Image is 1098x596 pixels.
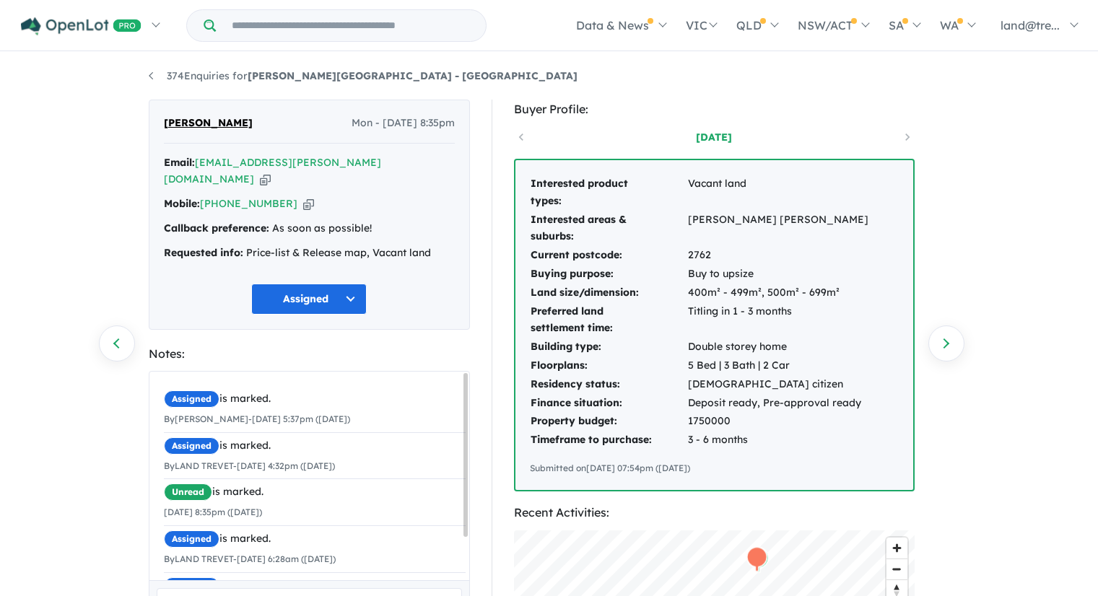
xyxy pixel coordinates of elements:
[352,115,455,132] span: Mon - [DATE] 8:35pm
[164,222,269,235] strong: Callback preference:
[530,394,687,413] td: Finance situation:
[164,115,253,132] span: [PERSON_NAME]
[164,507,262,517] small: [DATE] 8:35pm ([DATE])
[164,245,455,262] div: Price-list & Release map, Vacant land
[164,156,381,186] a: [EMAIL_ADDRESS][PERSON_NAME][DOMAIN_NAME]
[530,338,687,356] td: Building type:
[687,302,869,338] td: Titling in 1 - 3 months
[164,390,219,408] span: Assigned
[687,431,869,450] td: 3 - 6 months
[164,390,466,408] div: is marked.
[530,302,687,338] td: Preferred land settlement time:
[164,413,350,424] small: By [PERSON_NAME] - [DATE] 5:37pm ([DATE])
[149,344,470,364] div: Notes:
[251,284,367,315] button: Assigned
[530,246,687,265] td: Current postcode:
[653,130,775,144] a: [DATE]
[687,412,869,431] td: 1750000
[687,356,869,375] td: 5 Bed | 3 Bath | 2 Car
[164,530,219,548] span: Assigned
[260,172,271,187] button: Copy
[164,220,455,237] div: As soon as possible!
[530,461,899,476] div: Submitted on [DATE] 07:54pm ([DATE])
[687,338,869,356] td: Double storey home
[514,100,915,119] div: Buyer Profile:
[149,68,950,85] nav: breadcrumb
[687,211,869,247] td: [PERSON_NAME] [PERSON_NAME]
[164,197,200,210] strong: Mobile:
[530,431,687,450] td: Timeframe to purchase:
[886,538,907,558] button: Zoom in
[1001,18,1060,32] span: land@tre...
[687,265,869,284] td: Buy to upsize
[530,211,687,247] td: Interested areas & suburbs:
[164,460,335,471] small: By LAND TREVET - [DATE] 4:32pm ([DATE])
[200,197,297,210] a: [PHONE_NUMBER]
[164,530,466,548] div: is marked.
[164,437,466,455] div: is marked.
[746,546,767,573] div: Map marker
[530,284,687,302] td: Land size/dimension:
[164,246,243,259] strong: Requested info:
[164,483,466,501] div: is marked.
[248,69,578,82] strong: [PERSON_NAME][GEOGRAPHIC_DATA] - [GEOGRAPHIC_DATA]
[687,284,869,302] td: 400m² - 499m², 500m² - 699m²
[21,17,141,35] img: Openlot PRO Logo White
[747,547,769,574] div: Map marker
[219,10,483,41] input: Try estate name, suburb, builder or developer
[530,412,687,431] td: Property budget:
[164,483,212,501] span: Unread
[687,375,869,394] td: [DEMOGRAPHIC_DATA] citizen
[164,156,195,169] strong: Email:
[886,558,907,579] button: Zoom out
[687,175,869,211] td: Vacant land
[687,246,869,265] td: 2762
[530,175,687,211] td: Interested product types:
[164,437,219,455] span: Assigned
[303,196,314,211] button: Copy
[164,553,336,564] small: By LAND TREVET - [DATE] 6:28am ([DATE])
[149,69,578,82] a: 374Enquiries for[PERSON_NAME][GEOGRAPHIC_DATA] - [GEOGRAPHIC_DATA]
[530,375,687,394] td: Residency status:
[530,356,687,375] td: Floorplans:
[514,503,915,522] div: Recent Activities:
[687,394,869,413] td: Deposit ready, Pre-approval ready
[530,265,687,284] td: Buying purpose:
